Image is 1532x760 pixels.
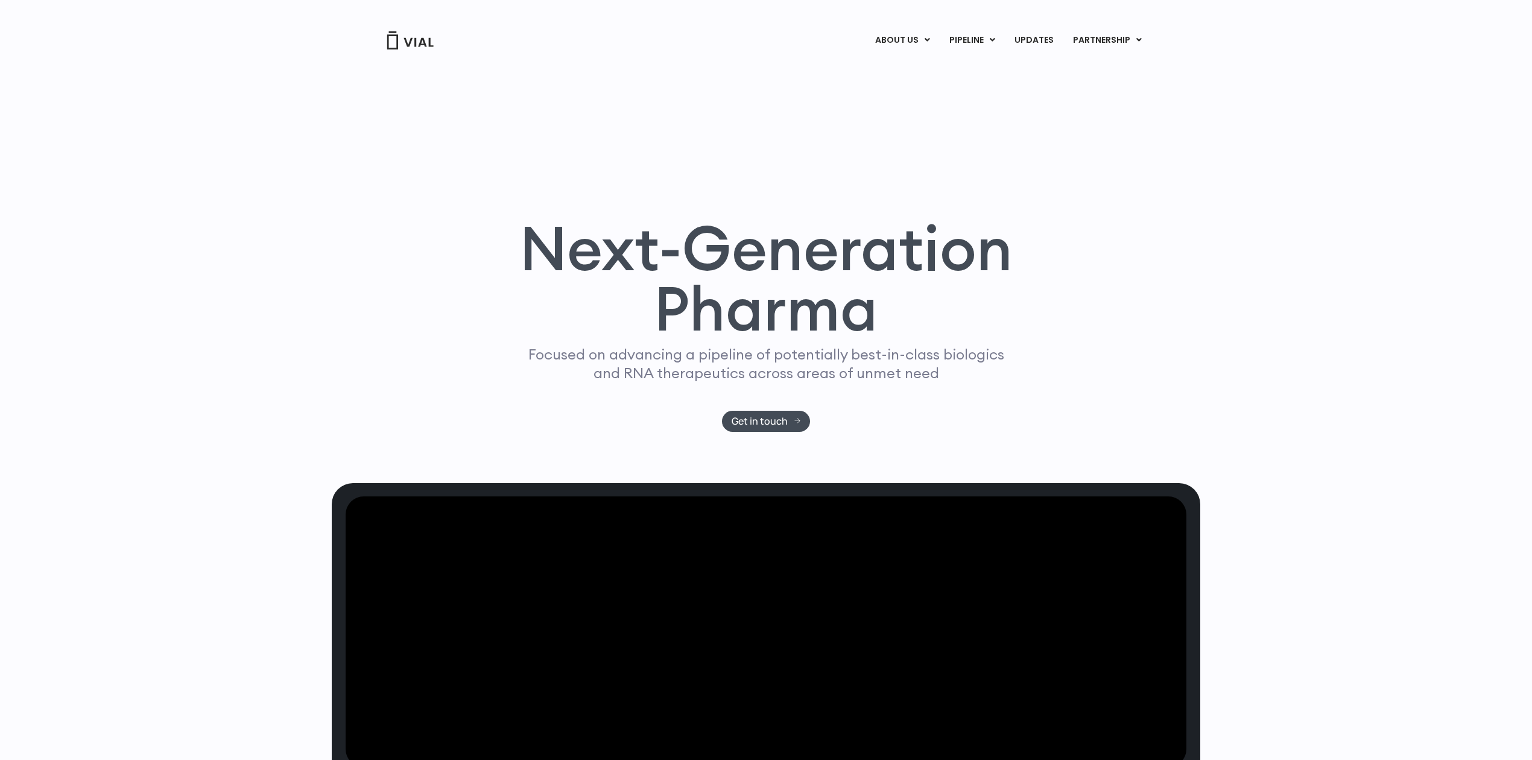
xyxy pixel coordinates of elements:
a: ABOUT USMenu Toggle [866,30,939,51]
h1: Next-Generation Pharma [505,218,1027,340]
a: UPDATES [1005,30,1063,51]
a: PIPELINEMenu Toggle [940,30,1004,51]
a: PARTNERSHIPMenu Toggle [1063,30,1151,51]
a: Get in touch [722,411,811,432]
img: Vial Logo [386,31,434,49]
p: Focused on advancing a pipeline of potentially best-in-class biologics and RNA therapeutics acros... [523,345,1009,382]
span: Get in touch [732,417,788,426]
